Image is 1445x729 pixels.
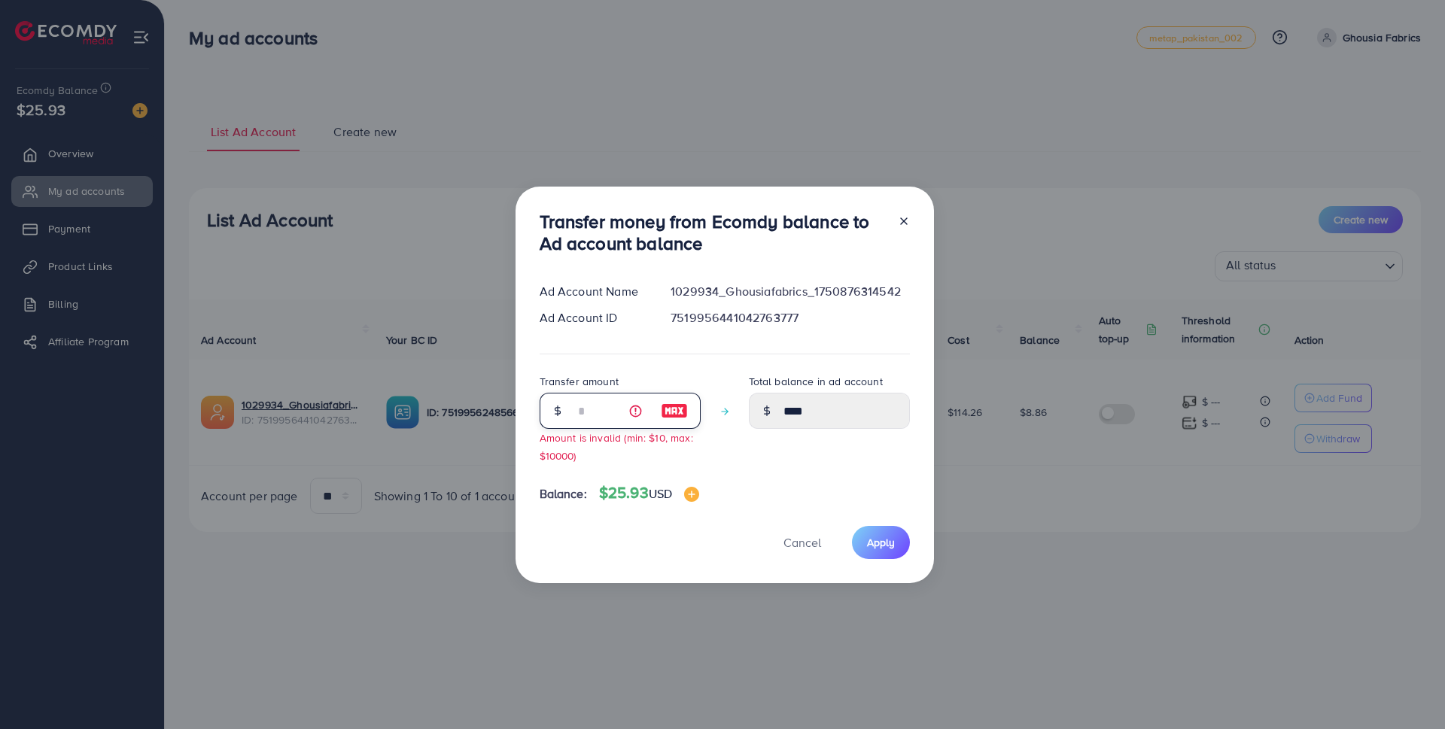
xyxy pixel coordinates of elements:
div: 7519956441042763777 [659,309,921,327]
button: Cancel [765,526,840,558]
span: Balance: [540,485,587,503]
h3: Transfer money from Ecomdy balance to Ad account balance [540,211,886,254]
label: Transfer amount [540,374,619,389]
img: image [684,487,699,502]
span: Apply [867,535,895,550]
img: image [661,402,688,420]
button: Apply [852,526,910,558]
span: Cancel [783,534,821,551]
span: USD [649,485,672,502]
small: Amount is invalid (min: $10, max: $10000) [540,430,693,462]
label: Total balance in ad account [749,374,883,389]
div: Ad Account Name [528,283,659,300]
div: Ad Account ID [528,309,659,327]
iframe: Chat [1381,661,1434,718]
div: 1029934_Ghousiafabrics_1750876314542 [659,283,921,300]
h4: $25.93 [599,484,699,503]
